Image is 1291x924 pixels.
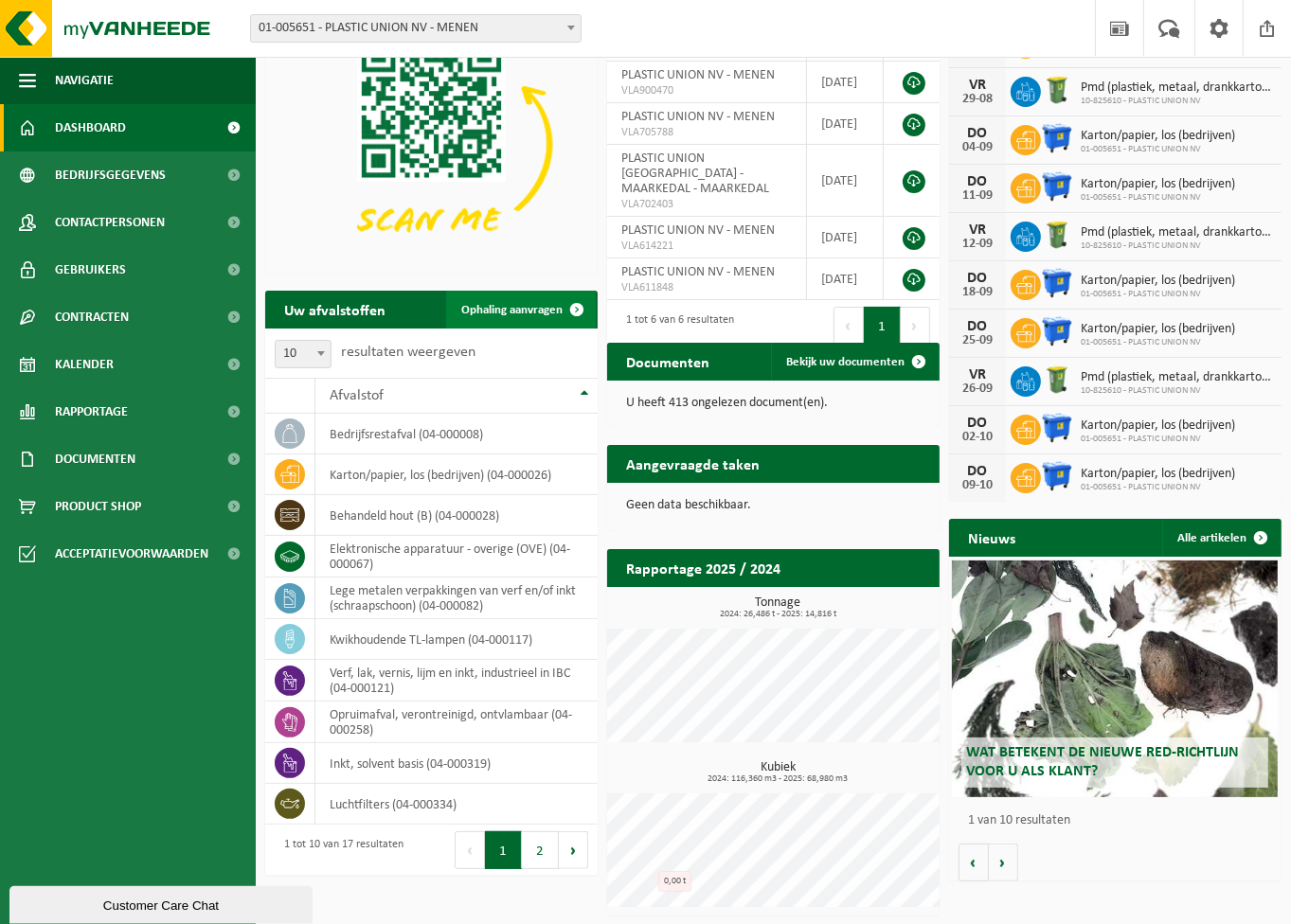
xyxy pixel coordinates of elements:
img: WB-1100-HPE-BE-01 [1041,412,1073,444]
span: 10 [276,341,331,367]
span: VLA900470 [621,83,792,98]
td: verf, lak, vernis, lijm en inkt, industrieel in IBC (04-000121) [315,660,598,702]
span: 01-005651 - PLASTIC UNION NV [1081,337,1235,348]
td: elektronische apparatuur - overige (OVE) (04-000067) [315,536,598,577]
td: behandeld hout (B) (04-000028) [315,495,598,536]
span: PLASTIC UNION NV - MENEN [621,265,775,279]
span: Karton/papier, los (bedrijven) [1081,129,1235,144]
button: Previous [834,307,864,345]
button: Volgende [989,844,1018,881]
img: WB-1100-HPE-BE-01 [1041,267,1073,299]
div: DO [959,464,996,479]
span: Product Shop [55,483,141,530]
span: 01-005651 - PLASTIC UNION NV [1081,192,1235,204]
img: WB-0240-HPE-GN-50 [1041,364,1073,396]
span: 01-005651 - PLASTIC UNION NV [1081,482,1235,493]
span: Pmd (plastiek, metaal, drankkartons) (bedrijven) [1081,225,1272,240]
h2: Aangevraagde taken [607,445,779,482]
p: 1 van 10 resultaten [968,814,1272,827]
img: WB-0240-HPE-GN-50 [1041,219,1073,251]
span: Navigatie [55,57,114,104]
span: 10 [275,340,332,368]
div: 09-10 [959,479,996,492]
div: 0,00 t [658,871,691,892]
div: 25-09 [959,334,996,347]
a: Alle artikelen [1162,519,1280,557]
div: VR [959,78,996,93]
td: lege metalen verpakkingen van verf en/of inkt (schraapschoon) (04-000082) [315,577,598,619]
div: 02-10 [959,431,996,444]
td: [DATE] [807,62,884,103]
span: 2024: 26,486 t - 2025: 14,816 t [617,610,940,619]
label: resultaten weergeven [341,345,475,360]
span: Afvalstof [330,388,384,403]
span: 10-825610 - PLASTIC UNION NV [1081,385,1272,397]
img: WB-1100-HPE-BE-01 [1041,460,1073,492]
div: 26-09 [959,382,996,396]
span: Bedrijfsgegevens [55,151,166,199]
span: VLA705788 [621,125,792,140]
td: kwikhoudende TL-lampen (04-000117) [315,619,598,660]
img: Download de VHEPlus App [265,20,598,269]
p: U heeft 413 ongelezen document(en). [626,397,921,410]
button: Next [559,831,588,869]
td: bedrijfsrestafval (04-000008) [315,414,598,454]
div: DO [959,319,996,334]
span: 01-005651 - PLASTIC UNION NV - MENEN [251,15,581,42]
div: VR [959,367,996,382]
div: VR [959,222,996,238]
span: Karton/papier, los (bedrijven) [1081,467,1235,482]
img: WB-1100-HPE-BE-01 [1041,122,1073,154]
span: Wat betekent de nieuwe RED-richtlijn voor u als klant? [966,745,1239,778]
h3: Kubiek [617,761,940,784]
a: Bekijk uw documenten [771,343,938,381]
span: Contactpersonen [55,199,165,246]
span: Karton/papier, los (bedrijven) [1081,322,1235,337]
span: Karton/papier, los (bedrijven) [1081,274,1235,289]
td: luchtfilters (04-000334) [315,784,598,825]
td: [DATE] [807,217,884,258]
div: DO [959,174,996,189]
span: VLA702403 [621,197,792,212]
button: 2 [522,831,559,869]
a: Bekijk rapportage [798,586,938,624]
span: 01-005651 - PLASTIC UNION NV - MENEN [250,14,582,43]
span: PLASTIC UNION NV - MENEN [621,68,775,82]
div: DO [959,416,996,431]
span: Rapportage [55,388,128,435]
button: 1 [864,307,901,345]
td: [DATE] [807,103,884,145]
span: Ophaling aanvragen [461,304,563,316]
div: DO [959,271,996,286]
span: Karton/papier, los (bedrijven) [1081,418,1235,434]
span: VLA614221 [621,239,792,254]
span: 01-005651 - PLASTIC UNION NV [1081,289,1235,300]
div: 1 tot 6 van 6 resultaten [617,305,734,346]
button: Vorige [959,844,989,881]
span: Gebruikers [55,246,126,293]
span: 10-825610 - PLASTIC UNION NV [1081,96,1272,107]
button: Previous [455,831,485,869]
span: Documenten [55,435,135,483]
button: Next [901,307,930,345]
td: [DATE] [807,258,884,300]
div: 1 tot 10 van 17 resultaten [275,829,403,871]
div: DO [959,126,996,141]
div: 12-09 [959,238,996,251]
span: 01-005651 - PLASTIC UNION NV [1081,434,1235,445]
div: 18-09 [959,286,996,299]
span: Acceptatievoorwaarden [55,530,208,577]
span: 01-005651 - PLASTIC UNION NV [1081,144,1235,155]
h2: Nieuws [949,519,1034,556]
td: opruimafval, verontreinigd, ontvlambaar (04-000258) [315,702,598,743]
span: Dashboard [55,104,126,151]
span: VLA611848 [621,280,792,295]
iframe: chat widget [9,882,316,924]
h2: Rapportage 2025 / 2024 [607,549,799,586]
div: 04-09 [959,141,996,154]
h3: Tonnage [617,596,940,619]
span: Contracten [55,293,129,341]
div: 29-08 [959,93,996,106]
h2: Uw afvalstoffen [265,291,404,328]
img: WB-1100-HPE-BE-01 [1041,315,1073,347]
